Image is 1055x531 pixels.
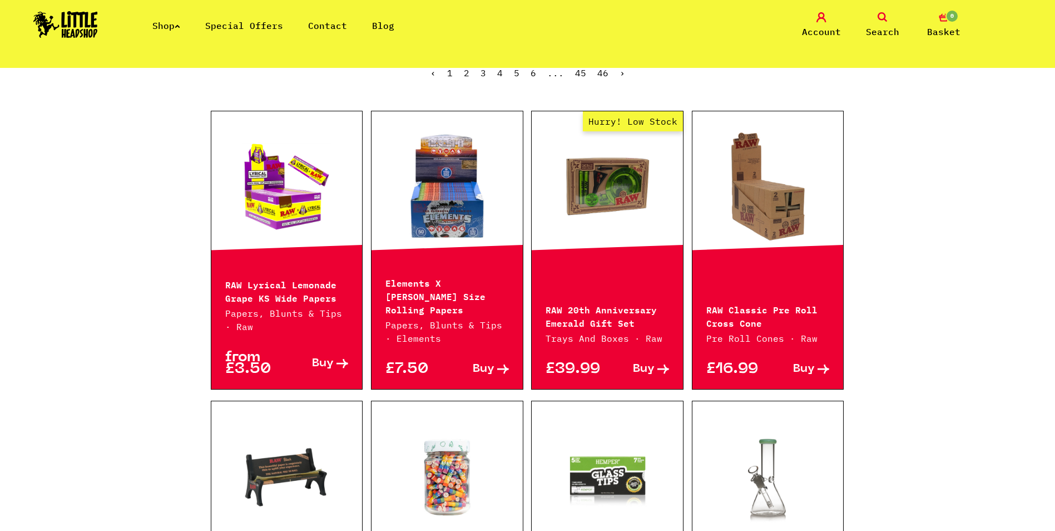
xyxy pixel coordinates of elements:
[916,12,972,38] a: 0 Basket
[793,363,815,375] span: Buy
[385,318,509,345] p: Papers, Blunts & Tips · Elements
[927,25,960,38] span: Basket
[372,20,394,31] a: Blog
[205,20,283,31] a: Special Offers
[225,352,287,375] p: from £3.50
[481,67,486,78] a: 3
[497,67,503,78] a: 4
[33,11,98,38] img: Little Head Shop Logo
[706,332,830,345] p: Pre Roll Cones · Raw
[447,67,453,78] span: 1
[768,363,830,375] a: Buy
[430,68,436,77] li: « Previous
[532,131,683,242] a: Hurry! Low Stock
[531,67,536,78] a: 6
[607,363,669,375] a: Buy
[546,363,607,375] p: £39.99
[855,12,910,38] a: Search
[514,67,519,78] a: 5
[225,277,349,304] p: RAW Lyrical Lemonade Grape KS Wide Papers
[308,20,347,31] a: Contact
[620,67,625,78] a: Next »
[583,111,683,131] span: Hurry! Low Stock
[473,363,494,375] span: Buy
[385,276,509,316] p: Elements X [PERSON_NAME] Size Rolling Papers
[945,9,959,23] span: 0
[597,67,608,78] a: 46
[430,67,436,78] span: ‹
[464,67,469,78] a: 2
[286,352,348,375] a: Buy
[706,363,768,375] p: £16.99
[385,363,447,375] p: £7.50
[447,363,509,375] a: Buy
[802,25,841,38] span: Account
[866,25,899,38] span: Search
[546,302,669,329] p: RAW 20th Anniversary Emerald Gift Set
[575,67,586,78] a: 45
[152,20,180,31] a: Shop
[633,363,655,375] span: Buy
[225,307,349,333] p: Papers, Blunts & Tips · Raw
[546,332,669,345] p: Trays And Boxes · Raw
[706,302,830,329] p: RAW Classic Pre Roll Cross Cone
[547,67,564,78] span: ...
[312,358,334,370] span: Buy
